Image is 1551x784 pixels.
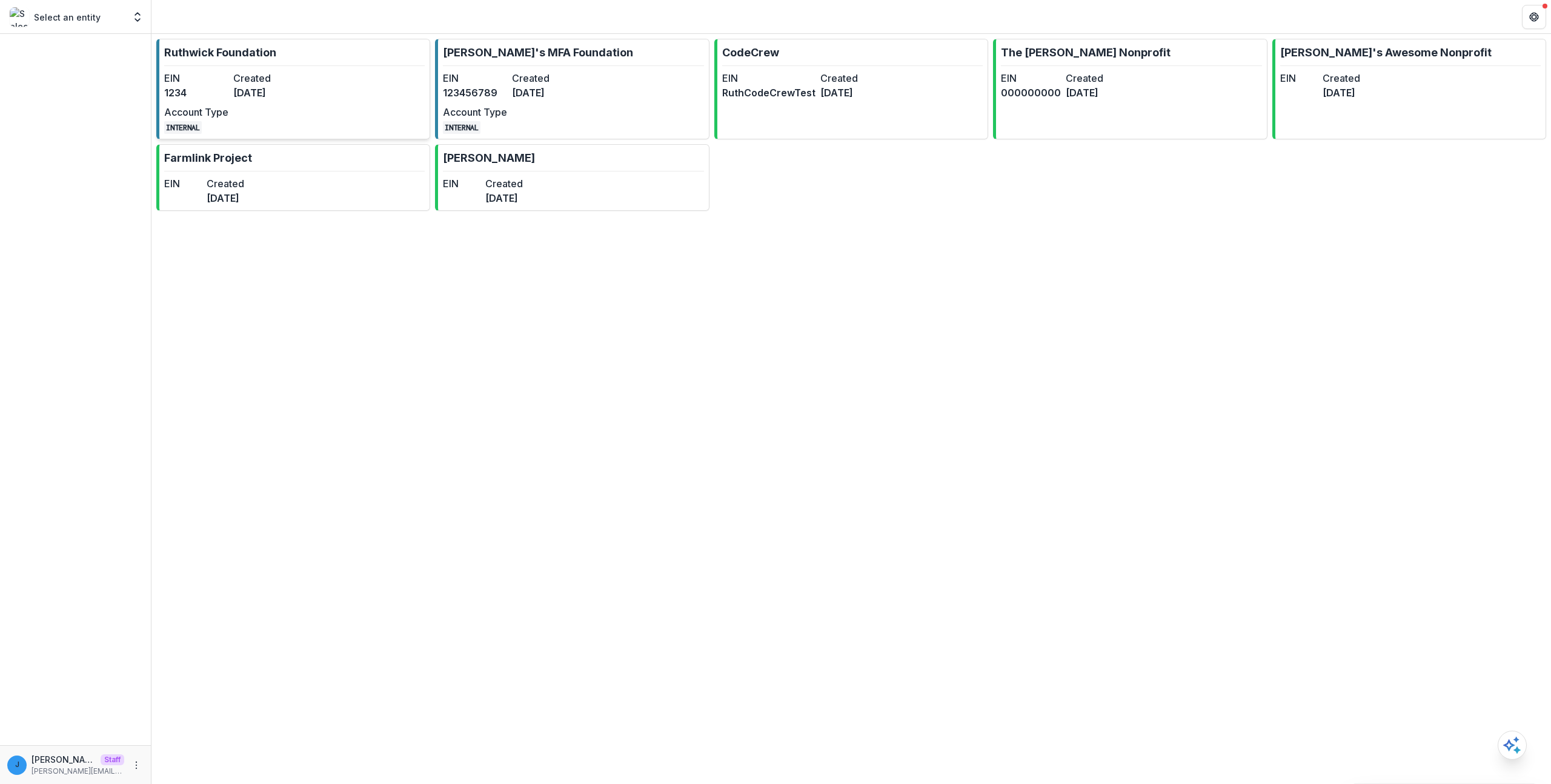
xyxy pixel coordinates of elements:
p: CodeCrew [722,44,779,61]
dd: [DATE] [233,85,297,100]
div: jonah@trytemelio.com [15,761,19,769]
dd: [DATE] [1066,85,1126,100]
p: Ruthwick Foundation [164,44,276,61]
a: Farmlink ProjectEINCreated[DATE] [156,144,430,211]
dt: Account Type [164,105,228,119]
dt: Created [820,71,914,85]
img: Select an entity [10,7,29,27]
dd: 1234 [164,85,228,100]
dd: 000000000 [1001,85,1061,100]
code: INTERNAL [164,121,202,134]
p: [PERSON_NAME]'s MFA Foundation [443,44,633,61]
p: [PERSON_NAME]'s Awesome Nonprofit [1280,44,1492,61]
a: [PERSON_NAME]'s Awesome NonprofitEINCreated[DATE] [1272,39,1546,139]
dt: Account Type [443,105,507,119]
button: More [129,758,144,772]
p: Farmlink Project [164,150,252,166]
button: Open entity switcher [129,5,146,29]
dt: EIN [1001,71,1061,85]
dt: Created [512,71,576,85]
button: Open AI Assistant [1498,731,1527,760]
p: [PERSON_NAME][EMAIL_ADDRESS][DOMAIN_NAME] [32,766,124,777]
dt: EIN [443,71,507,85]
a: [PERSON_NAME]EINCreated[DATE] [435,144,709,211]
a: CodeCrewEINRuthCodeCrewTestCreated[DATE] [714,39,988,139]
dt: EIN [1280,71,1318,85]
a: Ruthwick FoundationEIN1234Created[DATE]Account TypeINTERNAL [156,39,430,139]
dd: RuthCodeCrewTest [722,85,815,100]
a: The [PERSON_NAME] NonprofitEIN000000000Created[DATE] [993,39,1267,139]
dd: [DATE] [1323,85,1360,100]
dt: Created [1066,71,1126,85]
p: Select an entity [34,11,101,24]
dd: [DATE] [512,85,576,100]
p: [PERSON_NAME][EMAIL_ADDRESS][DOMAIN_NAME] [32,753,96,766]
dt: Created [1323,71,1360,85]
a: [PERSON_NAME]'s MFA FoundationEIN123456789Created[DATE]Account TypeINTERNAL [435,39,709,139]
dt: Created [207,176,244,191]
dd: [DATE] [820,85,914,100]
dt: Created [485,176,523,191]
button: Get Help [1522,5,1546,29]
dd: [DATE] [207,191,244,205]
dd: 123456789 [443,85,507,100]
code: INTERNAL [443,121,480,134]
dt: Created [233,71,297,85]
dt: EIN [164,176,202,191]
dt: EIN [164,71,228,85]
p: [PERSON_NAME] [443,150,535,166]
p: The [PERSON_NAME] Nonprofit [1001,44,1171,61]
p: Staff [101,754,124,765]
dt: EIN [722,71,815,85]
dt: EIN [443,176,480,191]
dd: [DATE] [485,191,523,205]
